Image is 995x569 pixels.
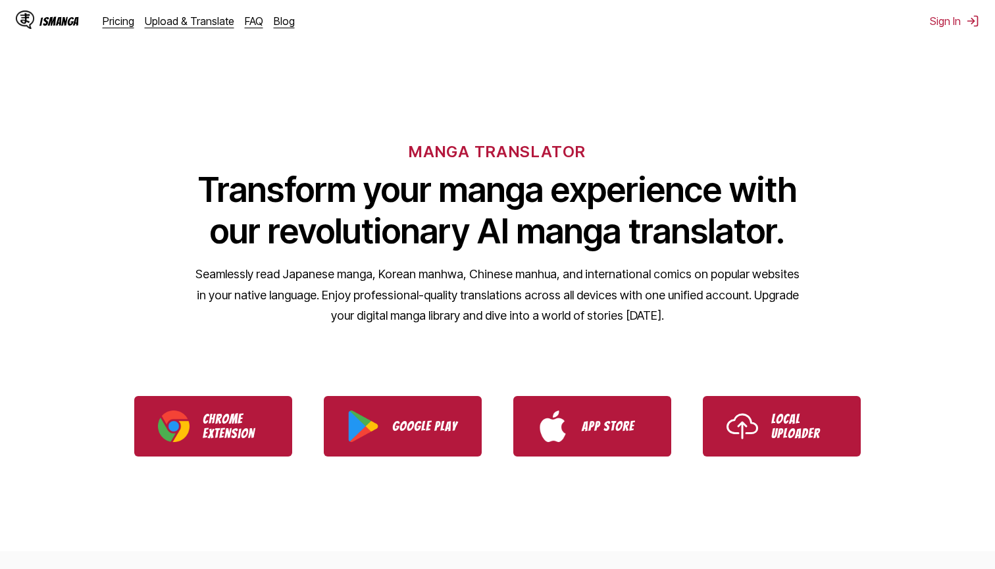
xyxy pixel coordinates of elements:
[392,419,458,433] p: Google Play
[537,410,569,442] img: App Store logo
[145,14,234,28] a: Upload & Translate
[347,410,379,442] img: Google Play logo
[324,396,482,457] a: Download IsManga from Google Play
[245,14,263,28] a: FAQ
[582,419,648,433] p: App Store
[513,396,671,457] a: Download IsManga from App Store
[16,11,34,29] img: IsManga Logo
[134,396,292,457] a: Download IsManga Chrome Extension
[195,264,800,326] p: Seamlessly read Japanese manga, Korean manhwa, Chinese manhua, and international comics on popula...
[703,396,861,457] a: Use IsManga Local Uploader
[16,11,103,32] a: IsManga LogoIsManga
[39,15,79,28] div: IsManga
[195,169,800,252] h1: Transform your manga experience with our revolutionary AI manga translator.
[103,14,134,28] a: Pricing
[274,14,295,28] a: Blog
[203,412,268,441] p: Chrome Extension
[930,14,979,28] button: Sign In
[771,412,837,441] p: Local Uploader
[727,410,758,442] img: Upload icon
[158,410,190,442] img: Chrome logo
[966,14,979,28] img: Sign out
[409,142,586,161] h6: MANGA TRANSLATOR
